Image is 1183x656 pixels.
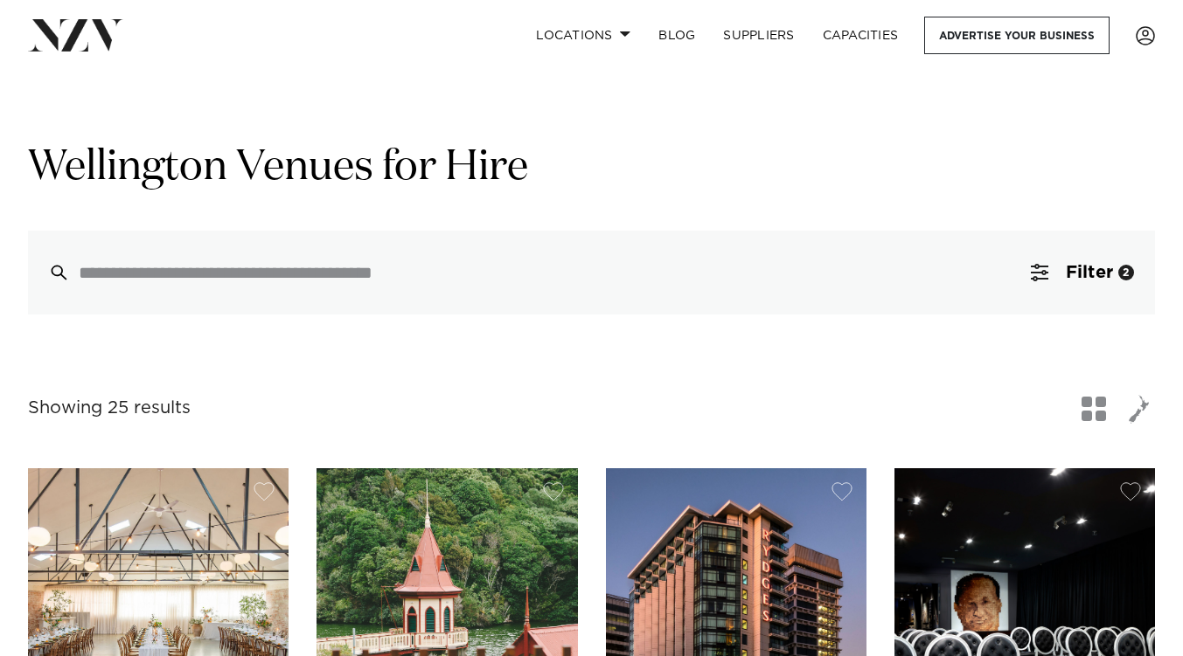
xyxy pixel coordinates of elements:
h1: Wellington Venues for Hire [28,141,1155,196]
a: Advertise your business [924,17,1110,54]
div: 2 [1118,265,1134,280]
div: Showing 25 results [28,395,191,422]
span: Filter [1066,264,1113,281]
img: nzv-logo.png [28,19,123,51]
a: Locations [522,17,644,54]
a: BLOG [644,17,709,54]
a: SUPPLIERS [709,17,808,54]
a: Capacities [809,17,913,54]
button: Filter2 [1010,231,1155,314]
